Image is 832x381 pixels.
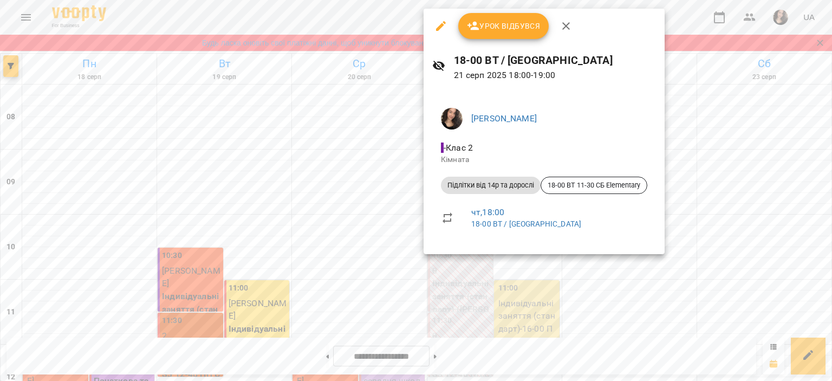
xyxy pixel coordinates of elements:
span: - Клас 2 [441,143,475,153]
span: Урок відбувся [467,20,541,33]
div: 18-00 ВТ 11-30 СБ Elementary [541,177,647,194]
h6: 18-00 ВТ / [GEOGRAPHIC_DATA] [454,52,656,69]
button: Урок відбувся [458,13,549,39]
span: Підлітки від 14р та дорослі [441,180,541,190]
a: чт , 18:00 [471,207,504,217]
p: 21 серп 2025 18:00 - 19:00 [454,69,656,82]
p: Кімната [441,154,647,165]
a: [PERSON_NAME] [471,113,537,124]
a: 18-00 ВТ / [GEOGRAPHIC_DATA] [471,219,581,228]
img: af1f68b2e62f557a8ede8df23d2b6d50.jpg [441,108,463,130]
span: 18-00 ВТ 11-30 СБ Elementary [541,180,647,190]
